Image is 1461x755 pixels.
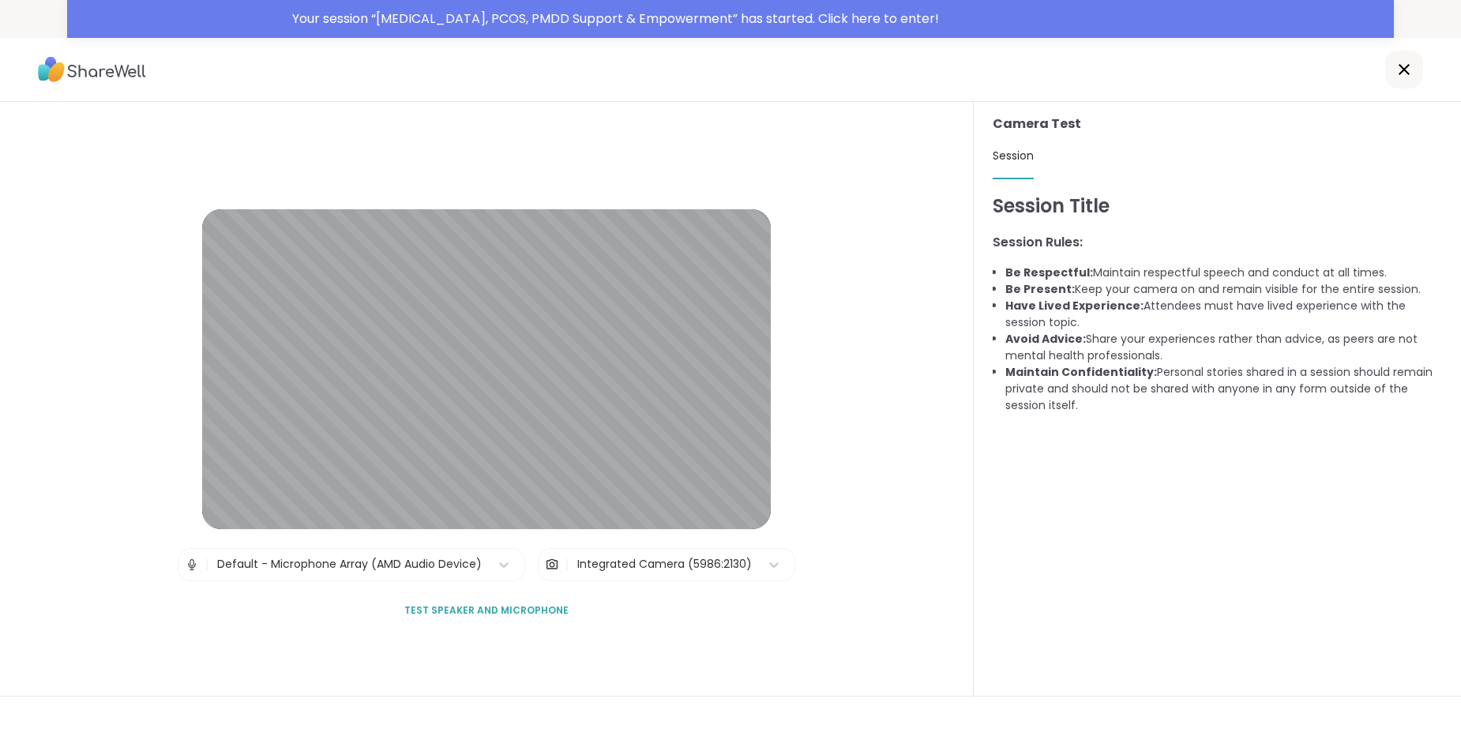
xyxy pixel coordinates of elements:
span: | [565,549,569,580]
li: Share your experiences rather than advice, as peers are not mental health professionals. [1005,331,1442,364]
b: Have Lived Experience: [1005,298,1144,314]
b: Be Present: [1005,281,1075,297]
div: Your session “ [MEDICAL_DATA], PCOS, PMDD Support & Empowerment ” has started. Click here to enter! [292,9,1384,28]
li: Keep your camera on and remain visible for the entire session. [1005,281,1442,298]
span: Test speaker and microphone [404,603,569,618]
button: Test speaker and microphone [398,594,575,627]
span: Session [993,148,1034,163]
li: Maintain respectful speech and conduct at all times. [1005,265,1442,281]
div: Default - Microphone Array (AMD Audio Device) [217,556,482,573]
img: ShareWell Logo [38,51,146,88]
span: | [205,549,209,580]
b: Maintain Confidentiality: [1005,364,1157,380]
h1: Session Title [993,192,1442,220]
b: Avoid Advice: [1005,331,1086,347]
img: Camera [545,549,559,580]
b: Be Respectful: [1005,265,1093,280]
img: Microphone [185,549,199,580]
div: Integrated Camera (5986:2130) [577,556,752,573]
h3: Camera Test [993,115,1442,133]
li: Attendees must have lived experience with the session topic. [1005,298,1442,331]
li: Personal stories shared in a session should remain private and should not be shared with anyone i... [1005,364,1442,414]
h3: Session Rules: [993,233,1442,252]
